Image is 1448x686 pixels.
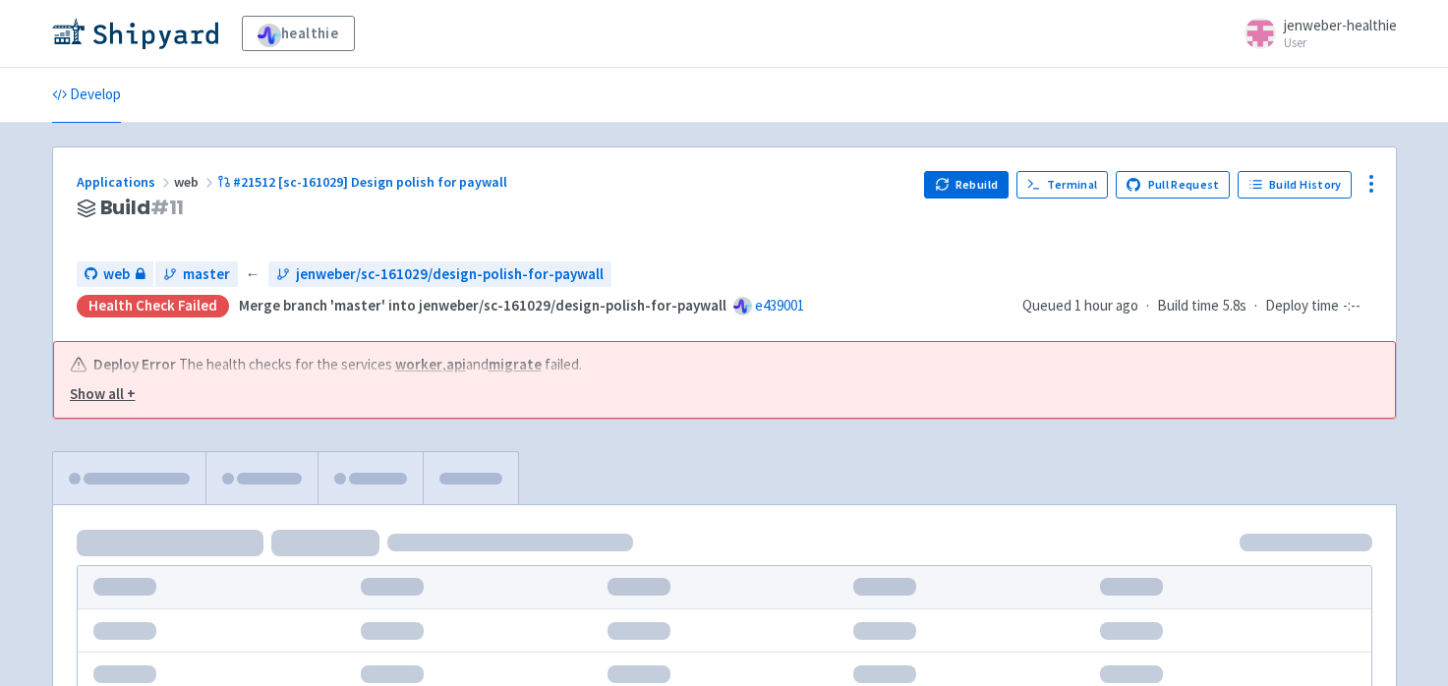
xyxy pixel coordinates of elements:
[174,173,217,191] span: web
[1238,171,1352,199] a: Build History
[1016,171,1108,199] a: Terminal
[489,355,542,373] a: migrate
[70,384,136,403] u: Show all +
[268,261,611,288] a: jenweber/sc-161029/design-polish-for-paywall
[239,296,726,314] strong: Merge branch 'master' into jenweber/sc-161029/design-polish-for-paywall
[77,261,153,288] a: web
[395,355,442,373] a: worker
[179,354,585,376] span: The health checks for the services , and failed.
[296,263,604,286] span: jenweber/sc-161029/design-polish-for-paywall
[1223,295,1246,317] span: 5.8s
[242,16,355,51] a: healthie
[1022,296,1138,314] span: Queued
[77,295,229,317] div: Health check failed
[1265,295,1339,317] span: Deploy time
[217,173,511,191] a: #21512 [sc-161029] Design polish for paywall
[1022,295,1372,317] div: · ·
[446,355,466,373] a: api
[52,68,121,123] a: Develop
[1284,36,1397,49] small: User
[1343,295,1361,317] span: -:--
[52,18,218,49] img: Shipyard logo
[93,354,176,376] b: Deploy Error
[155,261,238,288] a: master
[1157,295,1219,317] span: Build time
[150,194,185,221] span: # 11
[755,296,804,314] a: e439001
[70,383,1360,406] button: Show all +
[1116,171,1231,199] a: Pull Request
[924,171,1009,199] button: Rebuild
[1284,16,1397,34] span: jenweber-healthie
[183,263,230,286] span: master
[1074,296,1138,314] time: 1 hour ago
[103,263,130,286] span: web
[100,197,185,219] span: Build
[246,263,261,286] span: ←
[77,173,174,191] a: Applications
[1233,18,1397,49] a: jenweber-healthie User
